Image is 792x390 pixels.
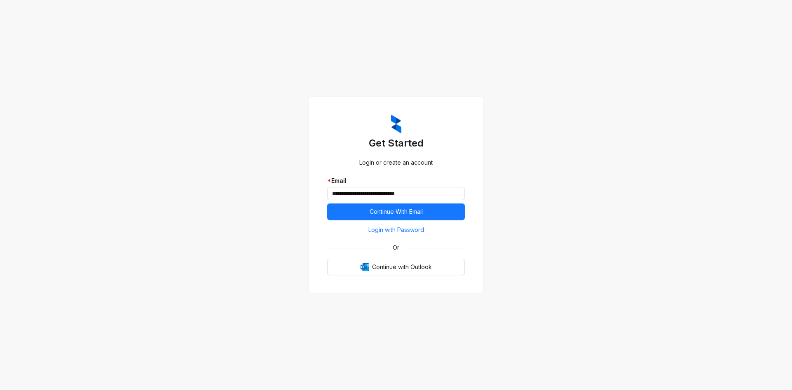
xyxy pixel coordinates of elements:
[361,263,369,271] img: Outlook
[368,225,424,234] span: Login with Password
[387,243,405,252] span: Or
[327,137,465,150] h3: Get Started
[372,262,432,272] span: Continue with Outlook
[370,207,423,216] span: Continue With Email
[391,115,401,134] img: ZumaIcon
[327,223,465,236] button: Login with Password
[327,158,465,167] div: Login or create an account
[327,203,465,220] button: Continue With Email
[327,176,465,185] div: Email
[327,259,465,275] button: OutlookContinue with Outlook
